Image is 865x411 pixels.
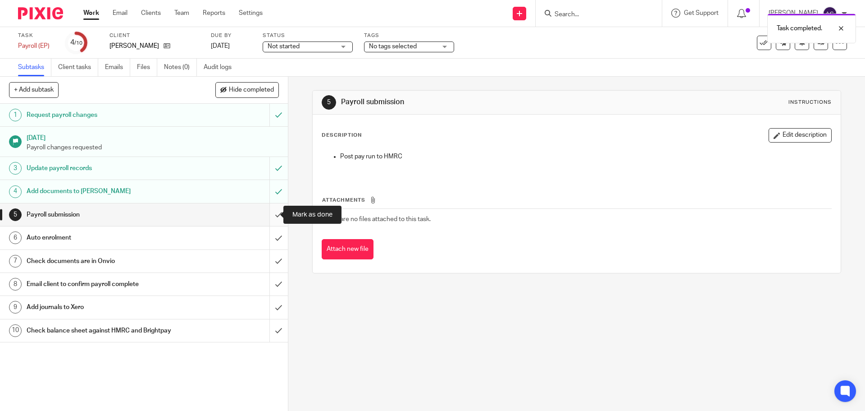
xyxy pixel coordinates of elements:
[769,128,832,143] button: Edit description
[18,7,63,19] img: Pixie
[18,59,51,76] a: Subtasks
[204,59,238,76] a: Audit logs
[18,42,54,51] div: Payroll (EP)
[322,132,362,139] p: Description
[27,162,182,175] h1: Update payroll records
[229,87,274,94] span: Hide completed
[27,185,182,198] h1: Add documents to [PERSON_NAME]
[9,278,22,291] div: 8
[268,43,300,50] span: Not started
[113,9,127,18] a: Email
[74,41,82,46] small: /10
[341,97,596,107] h1: Payroll submission
[83,9,99,18] a: Work
[27,277,182,291] h1: Email client to confirm payroll complete
[364,32,454,39] label: Tags
[322,95,336,110] div: 5
[27,131,279,143] h1: [DATE]
[141,9,161,18] a: Clients
[9,185,22,198] div: 4
[27,324,182,337] h1: Check balance sheet against HMRC and Brightpay
[823,6,837,21] img: svg%3E
[215,82,279,97] button: Hide completed
[109,32,200,39] label: Client
[340,152,831,161] p: Post pay run to HMRC
[322,198,365,203] span: Attachments
[109,42,159,51] p: [PERSON_NAME]
[788,99,832,106] div: Instructions
[322,216,431,222] span: There are no files attached to this task.
[105,59,130,76] a: Emails
[203,9,225,18] a: Reports
[211,43,230,49] span: [DATE]
[27,231,182,245] h1: Auto enrolment
[174,9,189,18] a: Team
[27,300,182,314] h1: Add journals to Xero
[369,43,417,50] span: No tags selected
[164,59,197,76] a: Notes (0)
[322,239,373,259] button: Attach new file
[58,59,98,76] a: Client tasks
[70,37,82,48] div: 4
[137,59,157,76] a: Files
[9,208,22,221] div: 5
[9,162,22,175] div: 3
[27,254,182,268] h1: Check documents are in Onvio
[9,231,22,244] div: 6
[239,9,263,18] a: Settings
[27,108,182,122] h1: Request payroll changes
[9,301,22,314] div: 9
[9,109,22,121] div: 1
[9,82,59,97] button: + Add subtask
[18,32,54,39] label: Task
[263,32,353,39] label: Status
[27,208,182,222] h1: Payroll submission
[27,143,279,152] p: Payroll changes requested
[9,324,22,337] div: 10
[211,32,251,39] label: Due by
[9,255,22,268] div: 7
[777,24,822,33] p: Task completed.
